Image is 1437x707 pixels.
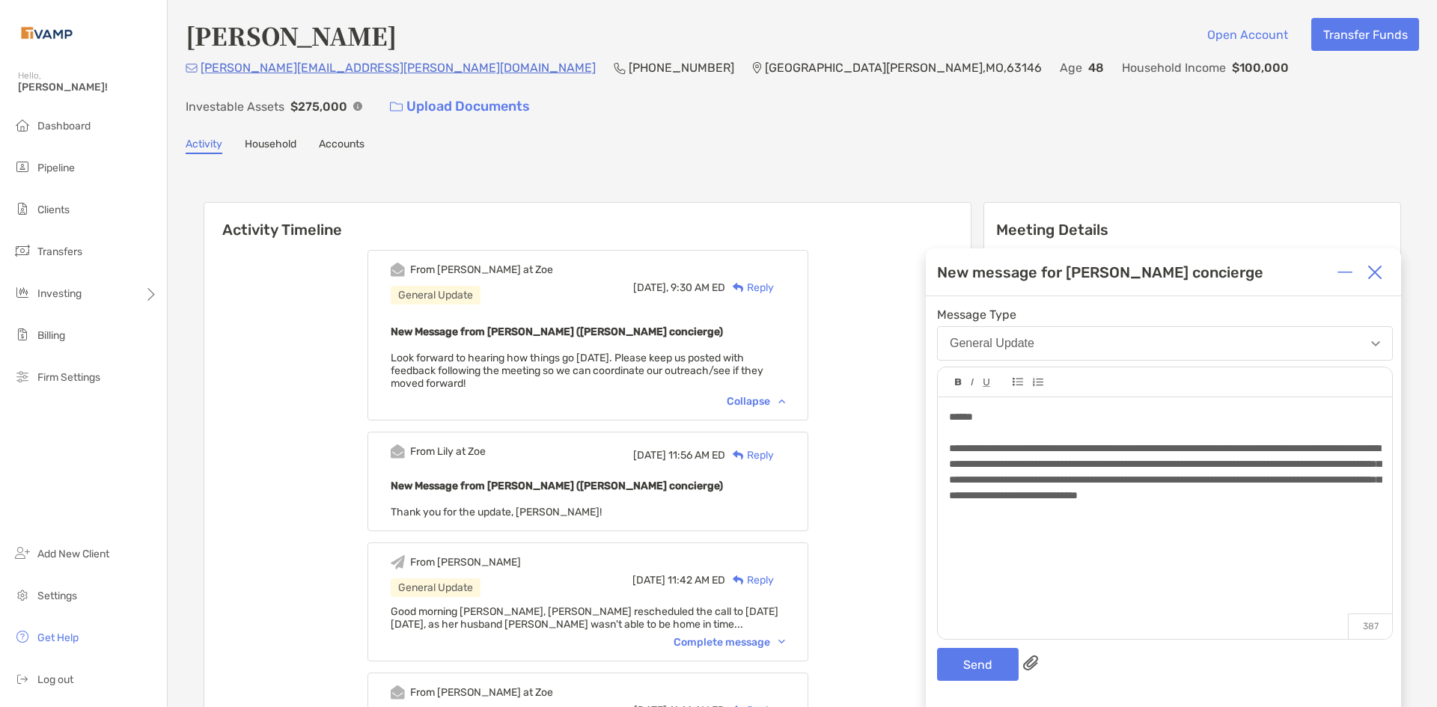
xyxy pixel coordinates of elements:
img: button icon [390,102,403,112]
span: 11:42 AM ED [668,574,725,587]
div: From [PERSON_NAME] at Zoe [410,686,553,699]
p: 387 [1348,613,1392,639]
span: Thank you for the update, [PERSON_NAME]! [391,506,602,518]
img: Open dropdown arrow [1371,341,1380,346]
img: Event icon [391,444,405,459]
p: [PHONE_NUMBER] [629,58,734,77]
div: General Update [950,337,1034,350]
h4: [PERSON_NAME] [186,18,397,52]
img: Event icon [391,263,405,277]
img: Chevron icon [778,640,785,644]
button: Send [937,648,1019,681]
p: Household Income [1122,58,1226,77]
img: Editor control icon [1032,378,1043,387]
p: [GEOGRAPHIC_DATA][PERSON_NAME] , MO , 63146 [765,58,1042,77]
span: 9:30 AM ED [671,281,725,294]
p: Investable Assets [186,97,284,116]
div: From [PERSON_NAME] at Zoe [410,263,553,276]
a: Accounts [319,138,364,154]
img: billing icon [13,325,31,343]
div: From [PERSON_NAME] [410,556,521,569]
img: Zoe Logo [18,6,76,60]
span: Transfers [37,245,82,258]
span: [DATE] [633,449,666,462]
img: settings icon [13,586,31,604]
img: Expand or collapse [1337,265,1352,280]
span: Message Type [937,307,1393,322]
p: 48 [1088,58,1104,77]
span: Firm Settings [37,371,100,384]
div: Reply [725,572,774,588]
span: Clients [37,203,70,216]
b: New Message from [PERSON_NAME] ([PERSON_NAME] concierge) [391,480,723,492]
span: Investing [37,287,82,300]
img: transfers icon [13,242,31,260]
span: Get Help [37,631,79,644]
img: dashboard icon [13,116,31,134]
img: Editor control icon [1013,378,1023,386]
img: Reply icon [733,283,744,293]
span: Add New Client [37,548,109,560]
img: get-help icon [13,628,31,646]
img: Location Icon [752,62,762,74]
img: Close [1367,265,1382,280]
img: Reply icon [733,575,744,585]
span: [DATE] [632,574,665,587]
a: Upload Documents [380,91,540,123]
div: From Lily at Zoe [410,445,486,458]
h6: Activity Timeline [204,203,971,239]
img: logout icon [13,670,31,688]
span: Settings [37,590,77,602]
img: paperclip attachments [1023,655,1038,670]
span: Good morning [PERSON_NAME], [PERSON_NAME] rescheduled the call to [DATE][DATE], as her husband [P... [391,605,778,631]
a: Activity [186,138,222,154]
div: Collapse [727,395,785,408]
div: New message for [PERSON_NAME] concierge [937,263,1263,281]
img: Editor control icon [983,379,990,387]
p: [PERSON_NAME][EMAIL_ADDRESS][PERSON_NAME][DOMAIN_NAME] [201,58,596,77]
img: Event icon [391,555,405,569]
span: Look forward to hearing how things go [DATE]. Please keep us posted with feedback following the m... [391,352,763,390]
img: Editor control icon [955,379,962,386]
img: Editor control icon [971,379,974,386]
div: Complete message [674,636,785,649]
span: Dashboard [37,120,91,132]
img: firm-settings icon [13,367,31,385]
button: General Update [937,326,1393,361]
p: Age [1060,58,1082,77]
b: New Message from [PERSON_NAME] ([PERSON_NAME] concierge) [391,325,723,338]
p: $100,000 [1232,58,1289,77]
img: investing icon [13,284,31,302]
span: [DATE], [633,281,668,294]
span: Pipeline [37,162,75,174]
p: Meeting Details [996,221,1388,239]
div: General Update [391,578,480,597]
img: pipeline icon [13,158,31,176]
span: 11:56 AM ED [668,449,725,462]
img: Info Icon [353,102,362,111]
button: Open Account [1195,18,1299,51]
button: Transfer Funds [1311,18,1419,51]
div: General Update [391,286,480,304]
span: Billing [37,329,65,342]
img: Event icon [391,685,405,700]
img: clients icon [13,200,31,218]
img: Email Icon [186,64,198,73]
img: Reply icon [733,450,744,460]
span: Log out [37,673,73,686]
a: Household [245,138,296,154]
div: Reply [725,447,774,463]
span: [PERSON_NAME]! [18,81,158,94]
div: Reply [725,280,774,296]
img: Phone Icon [614,62,626,74]
img: Chevron icon [778,399,785,403]
p: $275,000 [290,97,347,116]
img: add_new_client icon [13,544,31,562]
